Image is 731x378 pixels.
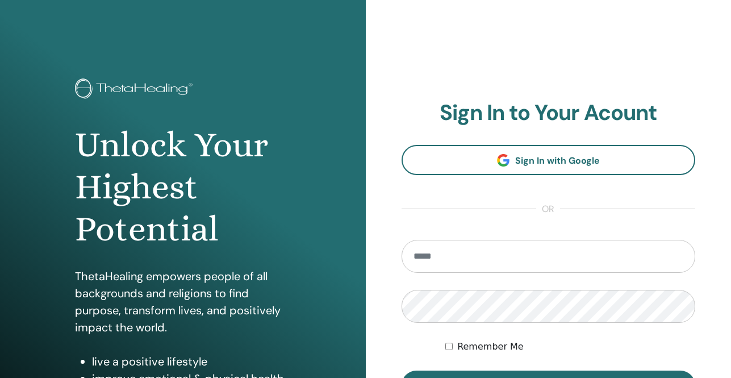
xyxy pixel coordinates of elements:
li: live a positive lifestyle [92,353,290,370]
a: Sign In with Google [402,145,696,175]
span: Sign In with Google [515,155,600,167]
h1: Unlock Your Highest Potential [75,124,290,251]
p: ThetaHealing empowers people of all backgrounds and religions to find purpose, transform lives, a... [75,268,290,336]
h2: Sign In to Your Acount [402,100,696,126]
span: or [536,202,560,216]
label: Remember Me [457,340,524,354]
div: Keep me authenticated indefinitely or until I manually logout [445,340,695,354]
